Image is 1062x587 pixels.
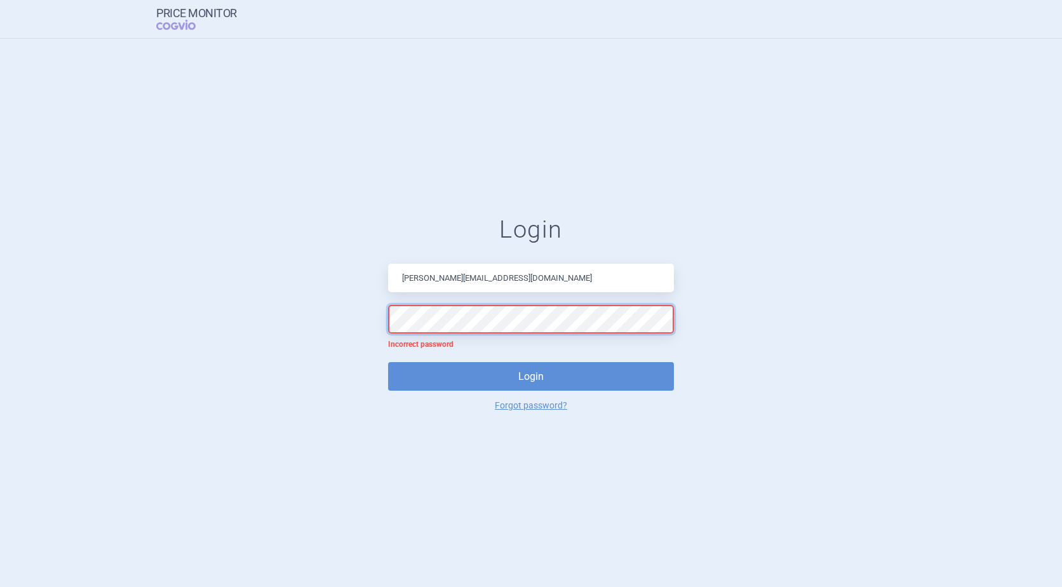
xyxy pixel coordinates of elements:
h1: Login [388,215,674,245]
input: Email [388,264,674,292]
p: Incorrect password [388,340,674,350]
strong: Price Monitor [156,7,237,20]
a: Price MonitorCOGVIO [156,7,237,31]
a: Forgot password? [495,401,567,410]
button: Login [388,362,674,391]
span: COGVIO [156,20,213,30]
